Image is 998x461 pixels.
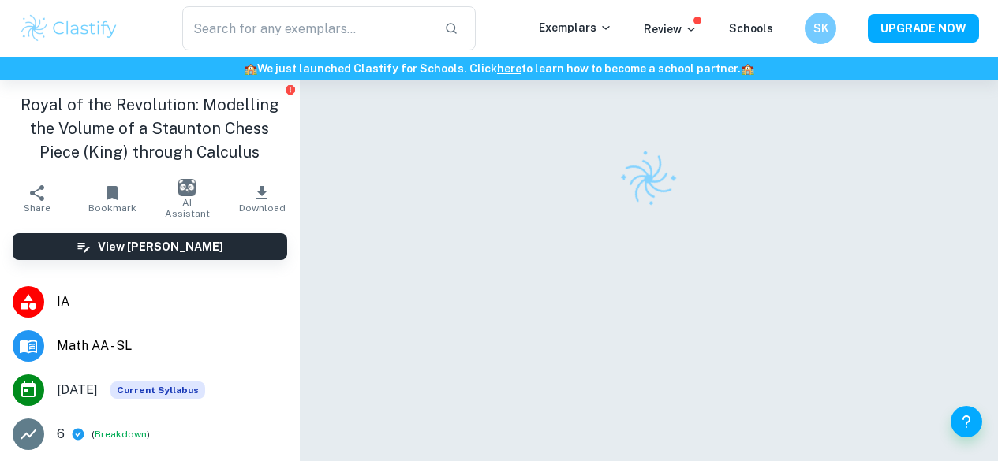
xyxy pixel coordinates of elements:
[729,22,773,35] a: Schools
[285,84,297,95] button: Report issue
[98,238,223,255] h6: View [PERSON_NAME]
[75,177,150,221] button: Bookmark
[244,62,257,75] span: 🏫
[19,13,119,44] img: Clastify logo
[951,406,982,437] button: Help and Feedback
[868,14,979,43] button: UPGRADE NOW
[539,19,612,36] p: Exemplars
[13,233,287,260] button: View [PERSON_NAME]
[812,20,830,37] h6: SK
[159,197,215,219] span: AI Assistant
[88,203,136,214] span: Bookmark
[92,427,150,442] span: ( )
[110,381,205,399] span: Current Syllabus
[225,177,300,221] button: Download
[644,20,697,38] p: Review
[239,203,286,214] span: Download
[13,93,287,164] h1: Royal of the Revolution: Modelling the Volume of a Staunton Chess Piece (King) through Calculus
[57,336,287,355] span: Math AA - SL
[178,179,196,196] img: AI Assistant
[805,13,836,44] button: SK
[57,425,65,444] p: 6
[57,381,98,400] span: [DATE]
[110,381,205,399] div: This exemplar is based on the current syllabus. Feel free to refer to it for inspiration/ideas wh...
[182,6,432,50] input: Search for any exemplars...
[741,62,754,75] span: 🏫
[24,203,50,214] span: Share
[57,292,287,311] span: IA
[610,140,688,218] img: Clastify logo
[3,60,995,77] h6: We just launched Clastify for Schools. Click to learn how to become a school partner.
[95,427,147,441] button: Breakdown
[150,177,225,221] button: AI Assistant
[497,62,521,75] a: here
